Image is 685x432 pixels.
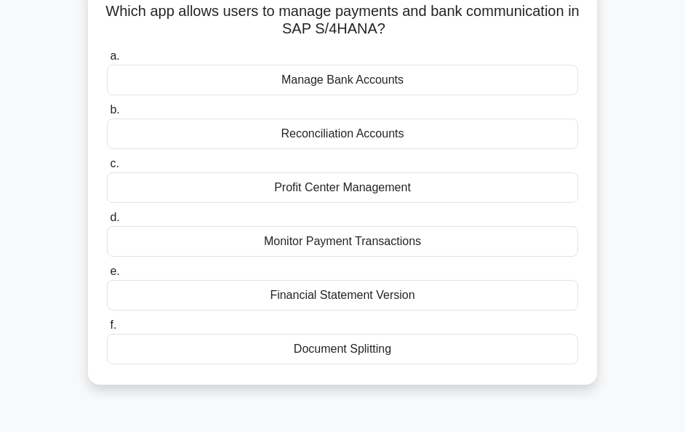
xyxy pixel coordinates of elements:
[107,226,578,257] div: Monitor Payment Transactions
[107,172,578,203] div: Profit Center Management
[107,119,578,149] div: Reconciliation Accounts
[110,103,119,116] span: b.
[110,319,116,331] span: f.
[110,265,119,277] span: e.
[105,2,580,39] h5: Which app allows users to manage payments and bank communication in SAP S/4HANA?
[110,211,119,223] span: d.
[110,49,119,62] span: a.
[107,334,578,364] div: Document Splitting
[107,280,578,311] div: Financial Statement Version
[110,157,119,169] span: c.
[107,65,578,95] div: Manage Bank Accounts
